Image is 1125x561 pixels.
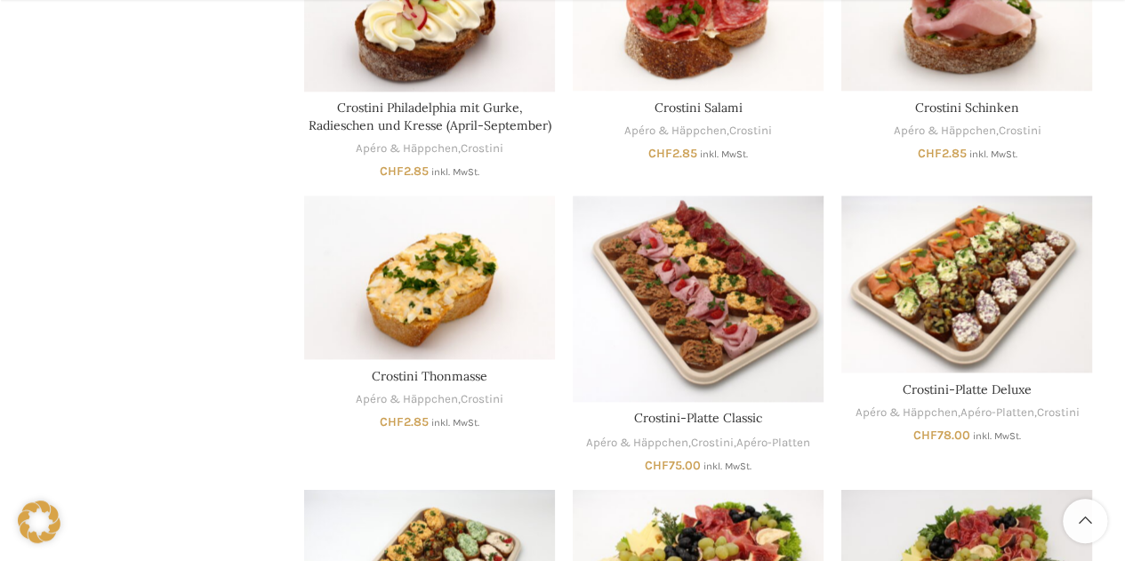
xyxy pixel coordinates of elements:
a: Crostini-Platte Deluxe [841,196,1092,373]
a: Crostini-Platte Classic [634,410,762,426]
a: Crostini [729,123,772,140]
a: Crostini Thonmasse [304,196,555,359]
a: Apéro & Häppchen [356,391,458,408]
small: inkl. MwSt. [431,417,479,429]
a: Apéro-Platten [960,405,1033,421]
a: Crostini Salami [655,100,743,116]
div: , [573,123,824,140]
div: , [304,140,555,157]
a: Crostini [691,434,734,451]
small: inkl. MwSt. [703,460,751,471]
div: , , [841,405,1092,421]
span: CHF [648,146,672,161]
a: Scroll to top button [1063,499,1107,543]
a: Apéro & Häppchen [586,434,688,451]
a: Crostini Thonmasse [372,368,487,384]
span: CHF [380,164,404,179]
span: CHF [645,457,669,472]
a: Apéro & Häppchen [855,405,957,421]
bdi: 2.85 [917,146,966,161]
div: , [841,123,1092,140]
a: Crostini Philadelphia mit Gurke, Radieschen und Kresse (April-September) [309,100,551,133]
bdi: 2.85 [380,414,429,429]
a: Crostini-Platte Deluxe [903,381,1032,397]
span: CHF [917,146,941,161]
a: Crostini [461,391,503,408]
bdi: 2.85 [380,164,429,179]
small: inkl. MwSt. [973,430,1021,442]
a: Apéro & Häppchen [893,123,995,140]
span: CHF [380,414,404,429]
a: Apéro & Häppchen [624,123,727,140]
a: Crostini-Platte Classic [573,196,824,402]
a: Apéro-Platten [736,434,810,451]
small: inkl. MwSt. [700,148,748,160]
bdi: 75.00 [645,457,701,472]
small: inkl. MwSt. [431,166,479,178]
a: Apéro & Häppchen [356,140,458,157]
div: , , [573,434,824,451]
a: Crostini [1036,405,1079,421]
bdi: 78.00 [913,428,970,443]
a: Crostini [461,140,503,157]
span: CHF [913,428,937,443]
bdi: 2.85 [648,146,697,161]
small: inkl. MwSt. [968,148,1017,160]
div: , [304,391,555,408]
a: Crostini Schinken [915,100,1019,116]
a: Crostini [998,123,1041,140]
